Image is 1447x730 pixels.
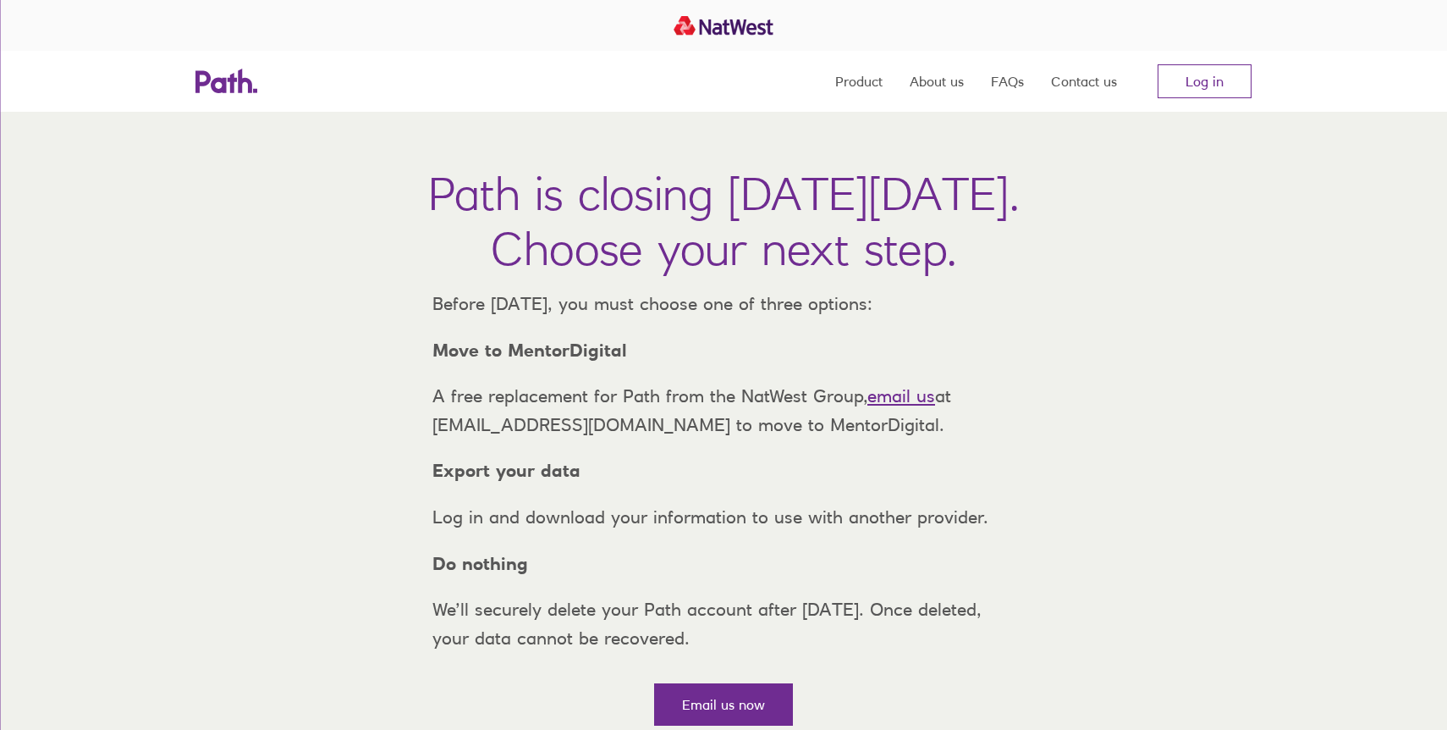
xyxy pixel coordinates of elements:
a: Contact us [1051,51,1117,112]
strong: Export your data [432,460,580,481]
p: A free replacement for Path from the NatWest Group, at [EMAIL_ADDRESS][DOMAIN_NAME] to move to Me... [419,382,1028,439]
a: Email us now [654,683,793,726]
a: About us [910,51,964,112]
strong: Move to MentorDigital [432,340,627,361]
p: We’ll securely delete your Path account after [DATE]. Once deleted, your data cannot be recovered. [419,595,1028,652]
h1: Path is closing [DATE][DATE]. Choose your next step. [428,166,1020,276]
a: email us [867,385,935,406]
p: Log in and download your information to use with another provider. [419,503,1028,532]
strong: Do nothing [432,553,528,574]
p: Before [DATE], you must choose one of three options: [419,290,1028,318]
a: Log in [1158,64,1252,98]
a: FAQs [991,51,1024,112]
a: Product [835,51,883,112]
